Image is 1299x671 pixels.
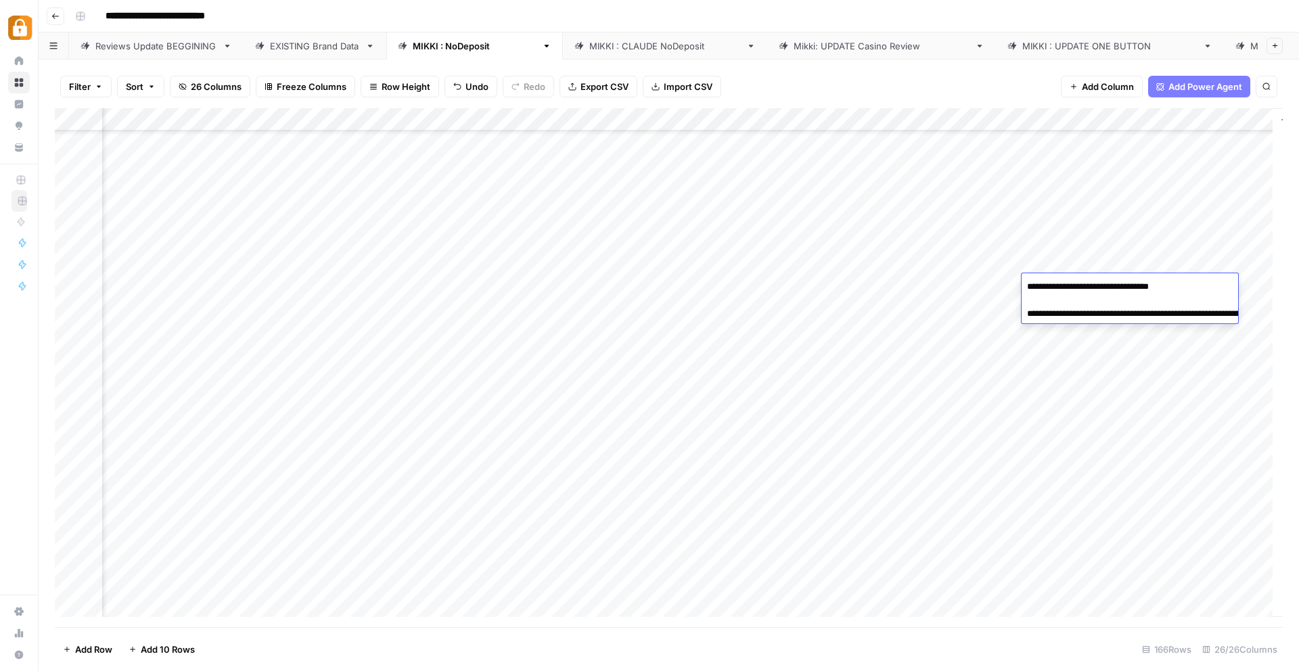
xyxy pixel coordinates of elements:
[8,644,30,666] button: Help + Support
[643,76,721,97] button: Import CSV
[382,80,430,93] span: Row Height
[1022,277,1292,337] textarea: To enrich screen reader interactions, please activate Accessibility in Grammarly extension settings
[1061,76,1143,97] button: Add Column
[8,115,30,137] a: Opportunities
[413,39,537,53] div: [PERSON_NAME] : NoDeposit
[8,93,30,115] a: Insights
[55,639,120,660] button: Add Row
[503,76,554,97] button: Redo
[141,643,195,656] span: Add 10 Rows
[244,32,386,60] a: EXISTING Brand Data
[560,76,637,97] button: Export CSV
[524,80,545,93] span: Redo
[8,11,30,45] button: Workspace: Adzz
[465,80,488,93] span: Undo
[191,80,242,93] span: 26 Columns
[277,80,346,93] span: Freeze Columns
[256,76,355,97] button: Freeze Columns
[580,80,629,93] span: Export CSV
[361,76,439,97] button: Row Height
[69,32,244,60] a: Reviews Update BEGGINING
[767,32,996,60] a: [PERSON_NAME]: UPDATE Casino Review
[589,39,741,53] div: [PERSON_NAME] : [PERSON_NAME]
[8,137,30,158] a: Your Data
[996,32,1224,60] a: [PERSON_NAME] : UPDATE ONE BUTTON
[1168,80,1242,93] span: Add Power Agent
[563,32,767,60] a: [PERSON_NAME] : [PERSON_NAME]
[69,80,91,93] span: Filter
[170,76,250,97] button: 26 Columns
[1022,39,1198,53] div: [PERSON_NAME] : UPDATE ONE BUTTON
[8,16,32,40] img: Adzz Logo
[8,72,30,93] a: Browse
[794,39,970,53] div: [PERSON_NAME]: UPDATE Casino Review
[8,50,30,72] a: Home
[8,601,30,622] a: Settings
[664,80,712,93] span: Import CSV
[95,39,217,53] div: Reviews Update BEGGINING
[1137,639,1197,660] div: 166 Rows
[445,76,497,97] button: Undo
[1082,80,1134,93] span: Add Column
[120,639,203,660] button: Add 10 Rows
[117,76,164,97] button: Sort
[60,76,112,97] button: Filter
[8,622,30,644] a: Usage
[1197,639,1283,660] div: 26/26 Columns
[126,80,143,93] span: Sort
[270,39,360,53] div: EXISTING Brand Data
[75,643,112,656] span: Add Row
[386,32,563,60] a: [PERSON_NAME] : NoDeposit
[1148,76,1250,97] button: Add Power Agent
